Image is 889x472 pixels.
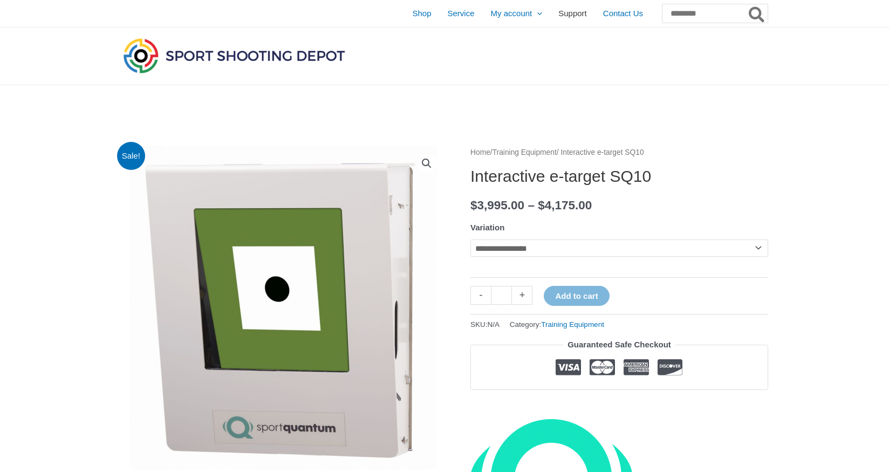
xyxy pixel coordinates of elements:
iframe: Customer reviews powered by Trustpilot [470,398,768,411]
input: Product quantity [491,286,512,305]
button: Add to cart [544,286,609,306]
a: - [470,286,491,305]
span: SKU: [470,318,500,331]
legend: Guaranteed Safe Checkout [563,337,675,352]
a: Home [470,148,490,156]
a: View full-screen image gallery [417,154,436,173]
a: Training Equipment [541,320,604,329]
nav: Breadcrumb [470,146,768,160]
span: $ [470,199,477,212]
label: Variation [470,223,504,232]
img: Sport Shooting Depot [121,36,347,76]
a: Training Equipment [493,148,557,156]
span: Sale! [117,142,146,170]
bdi: 3,995.00 [470,199,524,212]
span: Category: [510,318,604,331]
span: N/A [488,320,500,329]
span: $ [538,199,545,212]
button: Search [747,4,768,23]
h1: Interactive e-target SQ10 [470,167,768,186]
bdi: 4,175.00 [538,199,592,212]
span: – [528,199,535,212]
a: + [512,286,532,305]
